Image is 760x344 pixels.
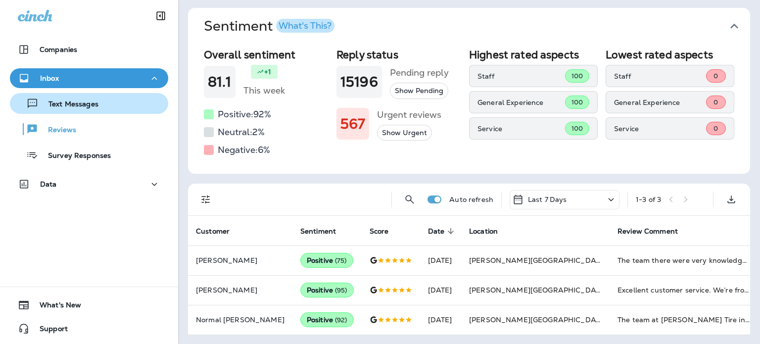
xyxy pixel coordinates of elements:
[10,174,168,194] button: Data
[428,227,458,236] span: Date
[196,286,285,294] p: [PERSON_NAME]
[469,227,511,236] span: Location
[300,312,354,327] div: Positive
[335,256,347,265] span: ( 75 )
[614,98,706,106] p: General Experience
[617,315,750,325] div: The team at Jensen Tire in Bellevue, Nebraska, are awesome! I went in for a tire repair and they ...
[606,49,734,61] h2: Lowest rated aspects
[469,286,607,295] span: [PERSON_NAME][GEOGRAPHIC_DATA]
[449,196,493,203] p: Auto refresh
[38,151,111,161] p: Survey Responses
[336,49,461,61] h2: Reply status
[40,180,57,188] p: Data
[713,98,718,106] span: 0
[370,227,402,236] span: Score
[528,196,567,203] p: Last 7 Days
[204,18,334,35] h1: Sentiment
[477,98,565,106] p: General Experience
[196,8,758,45] button: SentimentWhat's This?
[420,305,462,335] td: [DATE]
[571,72,583,80] span: 100
[469,256,607,265] span: [PERSON_NAME][GEOGRAPHIC_DATA]
[300,227,349,236] span: Sentiment
[30,325,68,337] span: Support
[377,107,441,123] h5: Urgent reviews
[196,190,216,209] button: Filters
[390,65,449,81] h5: Pending reply
[340,74,378,90] h1: 15196
[571,98,583,106] span: 100
[30,301,81,313] span: What's New
[400,190,420,209] button: Search Reviews
[196,227,230,236] span: Customer
[10,40,168,59] button: Companies
[10,93,168,114] button: Text Messages
[218,106,271,122] h5: Positive: 92 %
[218,142,270,158] h5: Negative: 6 %
[40,46,77,53] p: Companies
[614,125,706,133] p: Service
[147,6,175,26] button: Collapse Sidebar
[300,253,353,268] div: Positive
[276,19,334,33] button: What's This?
[390,83,448,99] button: Show Pending
[477,125,565,133] p: Service
[196,316,285,324] p: Normal [PERSON_NAME]
[188,45,750,174] div: SentimentWhat's This?
[469,227,498,236] span: Location
[469,49,598,61] h2: Highest rated aspects
[617,227,678,236] span: Review Comment
[713,124,718,133] span: 0
[10,295,168,315] button: What's New
[300,283,354,297] div: Positive
[335,286,347,295] span: ( 95 )
[10,68,168,88] button: Inbox
[340,116,365,132] h1: 567
[243,83,285,98] h5: This week
[377,125,432,141] button: Show Urgent
[370,227,389,236] span: Score
[196,227,242,236] span: Customer
[264,67,271,77] p: +1
[208,74,232,90] h1: 81.1
[40,74,59,82] p: Inbox
[477,72,565,80] p: Staff
[469,315,607,324] span: [PERSON_NAME][GEOGRAPHIC_DATA]
[617,227,691,236] span: Review Comment
[218,124,265,140] h5: Neutral: 2 %
[617,285,750,295] div: Excellent customer service. We’re from out of town and just popped in on a Friday at 3:00pm with ...
[428,227,445,236] span: Date
[614,72,706,80] p: Staff
[617,255,750,265] div: The team there were very knowledgeable and friendly.
[420,246,462,275] td: [DATE]
[204,49,329,61] h2: Overall sentiment
[713,72,718,80] span: 0
[721,190,741,209] button: Export as CSV
[636,196,661,203] div: 1 - 3 of 3
[39,100,98,109] p: Text Messages
[420,275,462,305] td: [DATE]
[571,124,583,133] span: 100
[300,227,336,236] span: Sentiment
[335,316,347,324] span: ( 92 )
[38,126,76,135] p: Reviews
[10,319,168,339] button: Support
[196,256,285,264] p: [PERSON_NAME]
[279,21,332,30] div: What's This?
[10,119,168,140] button: Reviews
[10,145,168,165] button: Survey Responses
